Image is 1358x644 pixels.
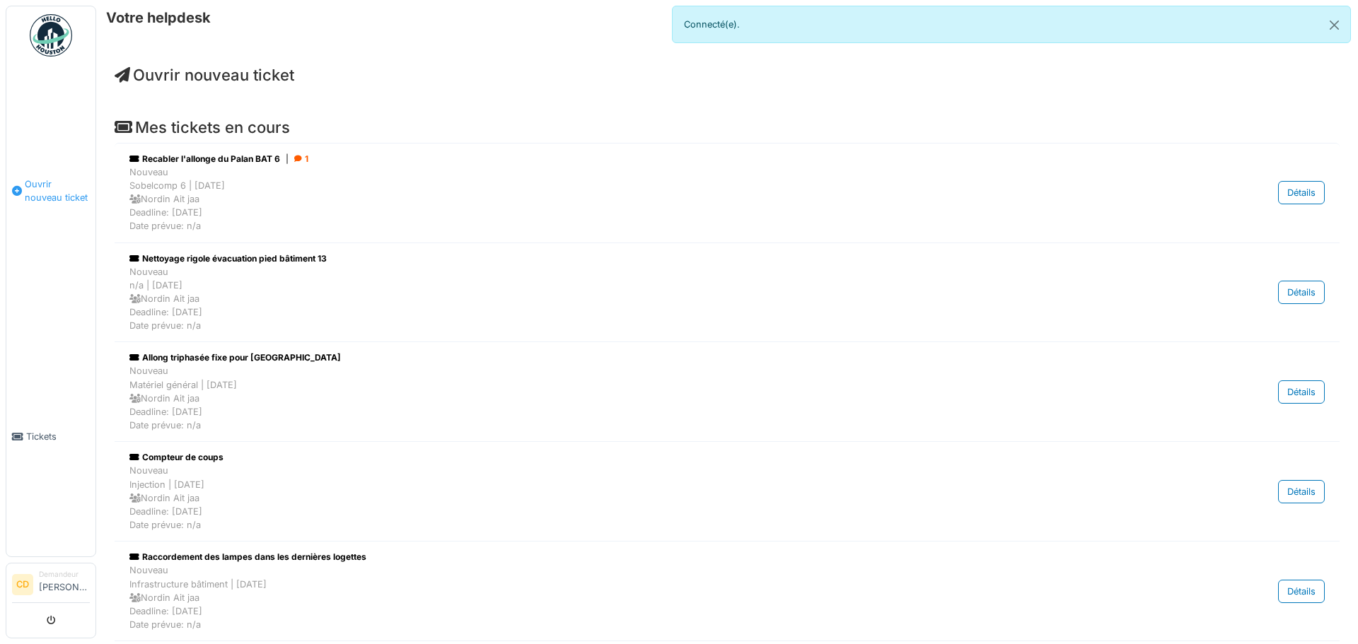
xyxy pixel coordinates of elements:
div: Nouveau Injection | [DATE] Nordin Ait jaa Deadline: [DATE] Date prévue: n/a [129,464,1151,532]
div: Détails [1278,281,1325,304]
a: Tickets [6,317,95,557]
h6: Votre helpdesk [106,9,211,26]
a: Raccordement des lampes dans les dernières logettes NouveauInfrastructure bâtiment | [DATE] Nordi... [126,547,1328,635]
a: Nettoyage rigole évacuation pied bâtiment 13 Nouveaun/a | [DATE] Nordin Ait jaaDeadline: [DATE]Da... [126,249,1328,336]
a: CD Demandeur[PERSON_NAME] [12,569,90,603]
div: Demandeur [39,569,90,580]
div: Détails [1278,380,1325,404]
div: Allong triphasée fixe pour [GEOGRAPHIC_DATA] [129,351,1151,364]
div: Détails [1278,480,1325,503]
li: [PERSON_NAME] [39,569,90,599]
span: | [286,153,289,165]
div: Nettoyage rigole évacuation pied bâtiment 13 [129,252,1151,265]
div: Détails [1278,181,1325,204]
a: Recabler l'allonge du Palan BAT 6| 1 NouveauSobelcomp 6 | [DATE] Nordin Ait jaaDeadline: [DATE]Da... [126,149,1328,237]
div: Recabler l'allonge du Palan BAT 6 [129,153,1151,165]
div: Nouveau n/a | [DATE] Nordin Ait jaa Deadline: [DATE] Date prévue: n/a [129,265,1151,333]
img: Badge_color-CXgf-gQk.svg [30,14,72,57]
a: Ouvrir nouveau ticket [115,66,294,84]
div: Détails [1278,580,1325,603]
div: Raccordement des lampes dans les dernières logettes [129,551,1151,563]
div: Connecté(e). [672,6,1351,43]
h4: Mes tickets en cours [115,118,1340,136]
a: Allong triphasée fixe pour [GEOGRAPHIC_DATA] NouveauMatériel général | [DATE] Nordin Ait jaaDeadl... [126,348,1328,435]
li: CD [12,574,33,595]
div: Nouveau Infrastructure bâtiment | [DATE] Nordin Ait jaa Deadline: [DATE] Date prévue: n/a [129,563,1151,631]
span: Tickets [26,430,90,443]
div: Compteur de coups [129,451,1151,464]
span: Ouvrir nouveau ticket [25,177,90,204]
div: Nouveau Matériel général | [DATE] Nordin Ait jaa Deadline: [DATE] Date prévue: n/a [129,364,1151,432]
button: Close [1318,6,1350,44]
div: Nouveau Sobelcomp 6 | [DATE] Nordin Ait jaa Deadline: [DATE] Date prévue: n/a [129,165,1151,233]
div: 1 [294,153,308,165]
a: Ouvrir nouveau ticket [6,64,95,317]
a: Compteur de coups NouveauInjection | [DATE] Nordin Ait jaaDeadline: [DATE]Date prévue: n/a Détails [126,447,1328,535]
